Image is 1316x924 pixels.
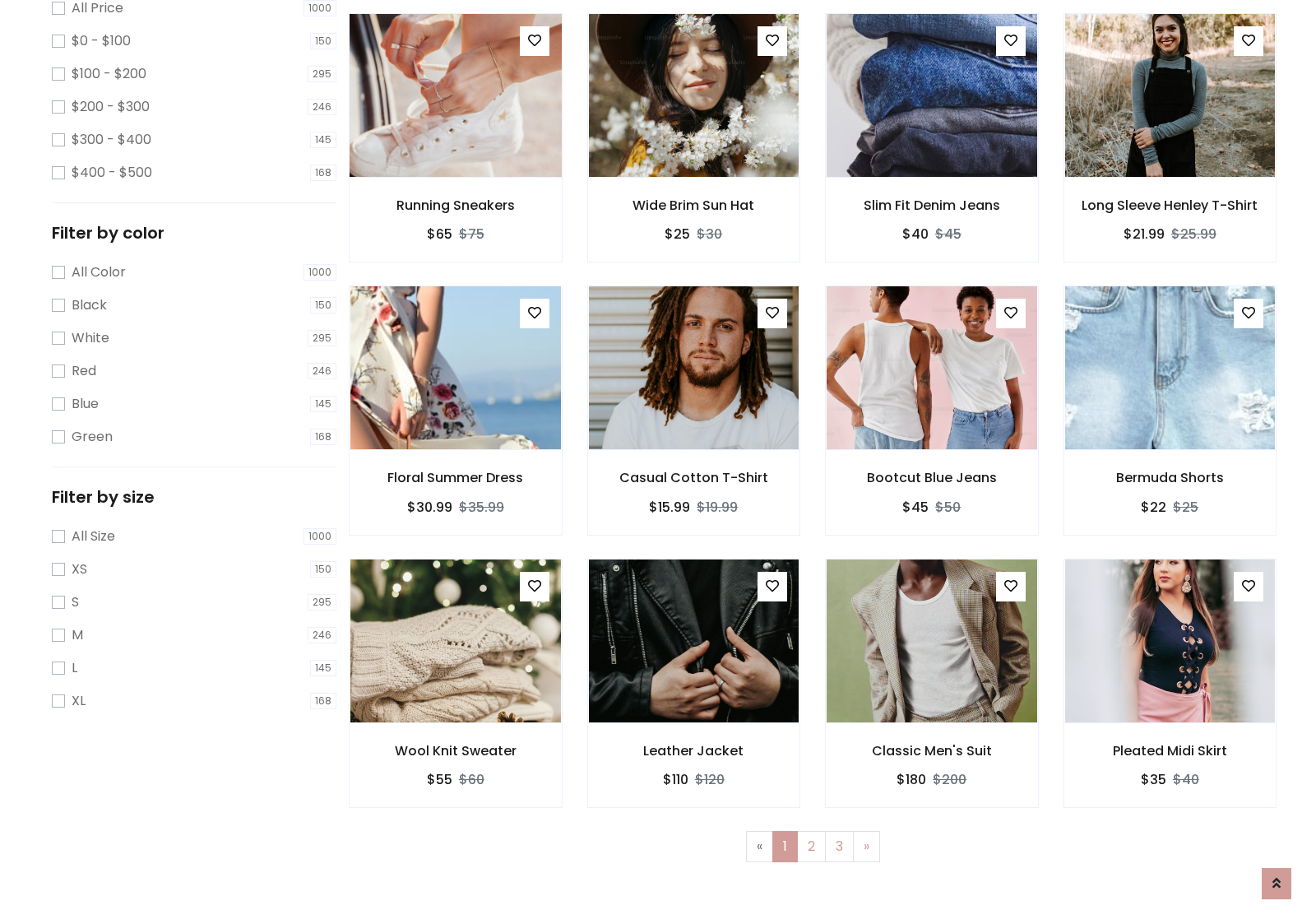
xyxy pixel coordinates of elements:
[310,33,336,49] span: 150
[697,225,722,244] del: $30
[1124,226,1165,242] h6: $21.99
[310,429,336,445] span: 168
[1141,499,1166,515] h6: $22
[853,831,880,862] a: Next
[1064,743,1277,759] h6: Pleated Midi Skirt
[310,132,336,148] span: 145
[663,772,688,787] h6: $110
[308,99,336,115] span: 246
[310,396,336,412] span: 145
[72,163,152,183] label: $400 - $500
[72,361,96,381] label: Red
[350,197,562,213] h6: Running Sneakers
[72,328,109,348] label: White
[310,693,336,709] span: 168
[72,427,113,447] label: Green
[772,831,798,862] a: 1
[825,831,854,862] a: 3
[361,831,1264,862] nav: Page navigation
[933,770,966,789] del: $200
[797,831,826,862] a: 2
[588,197,800,213] h6: Wide Brim Sun Hat
[72,691,86,711] label: XL
[459,498,504,517] del: $35.99
[72,560,87,579] label: XS
[588,470,800,485] h6: Casual Cotton T-Shirt
[427,226,452,242] h6: $65
[665,226,690,242] h6: $25
[1064,470,1277,485] h6: Bermuda Shorts
[407,499,452,515] h6: $30.99
[310,660,336,676] span: 145
[308,627,336,643] span: 246
[350,470,562,485] h6: Floral Summer Dress
[902,226,929,242] h6: $40
[649,499,690,515] h6: $15.99
[826,743,1038,759] h6: Classic Men's Suit
[826,197,1038,213] h6: Slim Fit Denim Jeans
[826,470,1038,485] h6: Bootcut Blue Jeans
[52,223,336,243] h5: Filter by color
[1141,772,1166,787] h6: $35
[308,330,336,346] span: 295
[52,487,336,507] h5: Filter by size
[1064,197,1277,213] h6: Long Sleeve Henley T-Shirt
[897,772,926,787] h6: $180
[72,394,99,414] label: Blue
[1173,770,1199,789] del: $40
[459,225,484,244] del: $75
[308,594,336,611] span: 295
[304,528,336,545] span: 1000
[310,165,336,181] span: 168
[72,31,131,51] label: $0 - $100
[902,499,929,515] h6: $45
[72,295,107,315] label: Black
[308,363,336,379] span: 246
[72,592,79,612] label: S
[304,264,336,281] span: 1000
[427,772,452,787] h6: $55
[935,498,961,517] del: $50
[695,770,725,789] del: $120
[935,225,962,244] del: $45
[72,658,77,678] label: L
[72,527,115,546] label: All Size
[310,297,336,313] span: 150
[72,64,146,84] label: $100 - $200
[864,837,869,856] span: »
[310,561,336,578] span: 150
[697,498,738,517] del: $19.99
[1171,225,1216,244] del: $25.99
[72,262,126,282] label: All Color
[459,770,484,789] del: $60
[588,743,800,759] h6: Leather Jacket
[72,97,150,117] label: $200 - $300
[308,66,336,82] span: 295
[72,130,151,150] label: $300 - $400
[350,743,562,759] h6: Wool Knit Sweater
[72,625,83,645] label: M
[1173,498,1198,517] del: $25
